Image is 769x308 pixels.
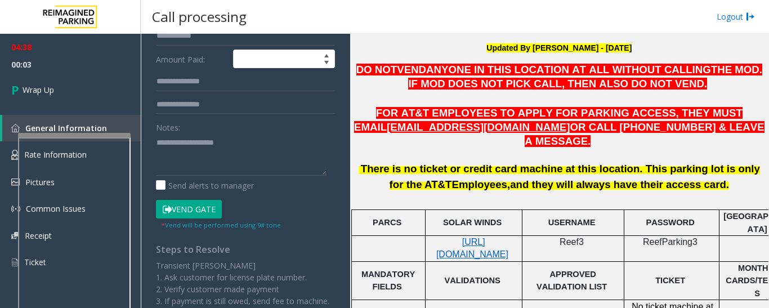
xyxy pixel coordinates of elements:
[443,218,502,227] span: SOLAR WINDS
[536,270,607,291] span: APPROVED VALIDATION LIST
[319,50,334,59] span: Increase value
[11,257,19,267] img: 'icon'
[11,204,20,213] img: 'icon'
[373,218,401,227] span: PARCS
[560,237,584,247] span: Reef3
[23,84,54,96] span: Wrap Up
[162,221,281,229] small: Vend will be performed using 9# tone
[25,123,107,133] span: General Information
[486,43,632,52] b: Updated By [PERSON_NAME] - [DATE]
[153,50,230,69] label: Amount Paid:
[354,107,743,133] span: FOR AT&T EMPLOYEES TO APPLY FOR PARKING ACCESS, THEY MUST EMAIL
[717,11,755,23] a: Logout
[2,115,141,141] a: General Information
[11,150,19,160] img: 'icon'
[361,163,760,190] span: There is no ticket or credit card machine at this location. This parking lot is only for the AT&T
[11,124,20,132] img: 'icon'
[643,237,698,247] span: ReefParking3
[436,238,508,259] a: [URL][DOMAIN_NAME]
[156,180,254,191] label: Send alerts to manager
[525,121,764,147] span: OR CALL [PHONE_NUMBER] & LEAVE A MESSAGE.
[426,64,711,75] span: ANYONE IN THIS LOCATION AT ALL WITHOUT CALLING
[510,178,729,190] span: and they will always have their access card.
[655,276,685,285] span: TICKET
[356,64,397,75] span: DO NOT
[444,276,500,285] span: VALIDATIONS
[397,64,426,75] span: VEND
[146,3,252,30] h3: Call processing
[548,218,596,227] span: USERNAME
[387,121,570,133] span: [EMAIL_ADDRESS][DOMAIN_NAME]
[646,218,694,227] span: PASSWORD
[156,118,180,133] label: Notes:
[319,59,334,68] span: Decrease value
[11,232,19,239] img: 'icon'
[711,64,759,75] span: THE MOD
[11,178,20,186] img: 'icon'
[746,11,755,23] img: logout
[408,64,762,90] span: . IF MOD DOES NOT PICK CALL, THEN ALSO DO NOT VEND.
[156,244,335,255] h4: Steps to Resolve
[361,270,415,291] span: MANDATORY FIELDS
[451,178,510,190] span: Employees,
[156,200,222,219] button: Vend Gate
